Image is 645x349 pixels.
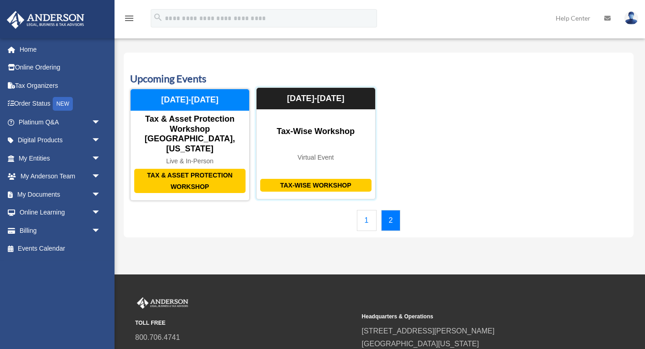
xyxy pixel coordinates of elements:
[92,131,110,150] span: arrow_drop_down
[257,154,375,161] div: Virtual Event
[362,312,582,322] small: Headquarters & Operations
[6,59,115,77] a: Online Ordering
[624,11,638,25] img: User Pic
[6,240,110,258] a: Events Calendar
[130,72,627,86] h3: Upcoming Events
[124,16,135,24] a: menu
[6,185,115,204] a: My Documentsarrow_drop_down
[92,221,110,240] span: arrow_drop_down
[92,185,110,204] span: arrow_drop_down
[4,11,87,29] img: Anderson Advisors Platinum Portal
[6,113,115,131] a: Platinum Q&Aarrow_drop_down
[357,210,377,231] a: 1
[124,13,135,24] i: menu
[362,327,495,335] a: [STREET_ADDRESS][PERSON_NAME]
[135,297,190,309] img: Anderson Advisors Platinum Portal
[153,12,163,22] i: search
[92,204,110,222] span: arrow_drop_down
[257,88,375,110] div: [DATE]-[DATE]
[6,95,115,113] a: Order StatusNEW
[134,169,246,193] div: Tax & Asset Protection Workshop
[6,221,115,240] a: Billingarrow_drop_down
[381,210,401,231] a: 2
[53,97,73,111] div: NEW
[92,113,110,132] span: arrow_drop_down
[131,157,249,165] div: Live & In-Person
[256,89,376,201] a: Tax-Wise Workshop Tax-Wise Workshop Virtual Event [DATE]-[DATE]
[135,333,180,341] a: 800.706.4741
[135,318,355,328] small: TOLL FREE
[6,167,115,186] a: My Anderson Teamarrow_drop_down
[6,131,115,150] a: Digital Productsarrow_drop_down
[92,149,110,168] span: arrow_drop_down
[6,76,115,95] a: Tax Organizers
[260,179,372,192] div: Tax-Wise Workshop
[92,167,110,186] span: arrow_drop_down
[6,204,115,222] a: Online Learningarrow_drop_down
[130,89,250,201] a: Tax & Asset Protection Workshop Tax & Asset Protection Workshop [GEOGRAPHIC_DATA], [US_STATE] Liv...
[131,89,249,111] div: [DATE]-[DATE]
[6,40,115,59] a: Home
[257,127,375,137] div: Tax-Wise Workshop
[362,340,479,348] a: [GEOGRAPHIC_DATA][US_STATE]
[131,114,249,154] div: Tax & Asset Protection Workshop [GEOGRAPHIC_DATA], [US_STATE]
[6,149,115,167] a: My Entitiesarrow_drop_down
